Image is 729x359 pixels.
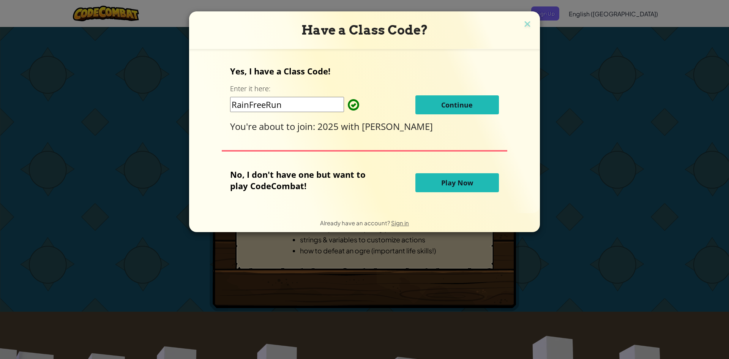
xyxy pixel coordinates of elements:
span: with [341,120,362,133]
p: No, I don't have one but want to play CodeCombat! [230,169,377,191]
button: Play Now [415,173,499,192]
span: [PERSON_NAME] [362,120,433,133]
span: Play Now [441,178,473,187]
img: close icon [522,19,532,30]
span: 2025 [317,120,341,133]
span: Continue [441,100,473,109]
span: Have a Class Code? [301,22,428,38]
label: Enter it here: [230,84,270,93]
span: Already have an account? [320,219,391,226]
a: Sign in [391,219,409,226]
span: You're about to join: [230,120,317,133]
p: Yes, I have a Class Code! [230,65,499,77]
button: Continue [415,95,499,114]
